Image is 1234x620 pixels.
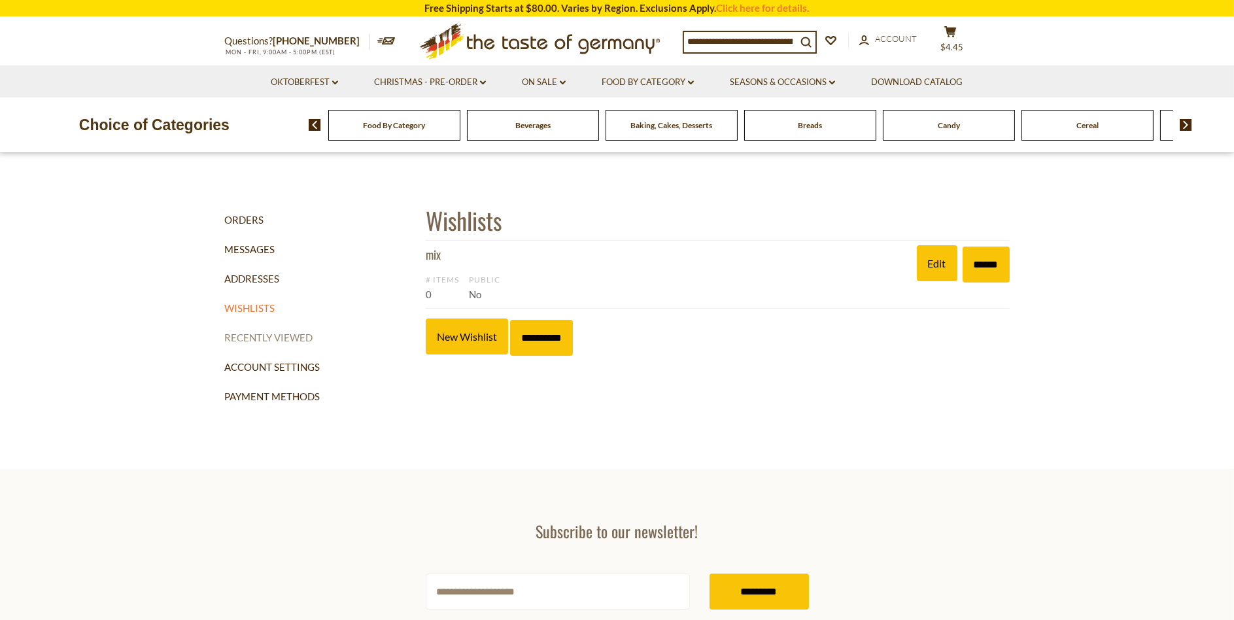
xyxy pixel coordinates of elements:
[225,353,417,382] a: Account Settings
[374,75,486,90] a: Christmas - PRE-ORDER
[271,75,338,90] a: Oktoberfest
[426,246,441,263] a: mix
[225,264,417,294] a: Addresses
[426,319,508,354] a: New Wishlist
[225,294,417,323] a: Wishlists
[730,75,835,90] a: Seasons & Occasions
[1180,119,1192,131] img: next arrow
[938,120,960,130] a: Candy
[1076,120,1099,130] a: Cereal
[630,120,712,130] a: Baking, Cakes, Desserts
[309,119,321,131] img: previous arrow
[917,245,957,281] a: Edit
[515,120,551,130] a: Beverages
[602,75,694,90] a: Food By Category
[717,2,810,14] a: Click here for details.
[225,48,336,56] span: MON - FRI, 9:00AM - 5:00PM (EST)
[876,33,917,44] span: Account
[426,275,459,284] h2: # Items
[225,323,417,353] a: Recently Viewed
[363,120,425,130] a: Food By Category
[426,521,809,541] h3: Subscribe to our newsletter!
[426,288,432,300] span: 0
[469,288,481,300] span: No
[426,205,1010,235] h1: Wishlists
[931,26,970,58] button: $4.45
[225,235,417,264] a: Messages
[798,120,822,130] a: Breads
[940,42,963,52] span: $4.45
[225,205,417,235] a: Orders
[522,75,566,90] a: On Sale
[469,275,500,284] h2: Public
[871,75,963,90] a: Download Catalog
[859,32,917,46] a: Account
[225,33,370,50] p: Questions?
[273,35,360,46] a: [PHONE_NUMBER]
[225,382,417,411] a: Payment Methods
